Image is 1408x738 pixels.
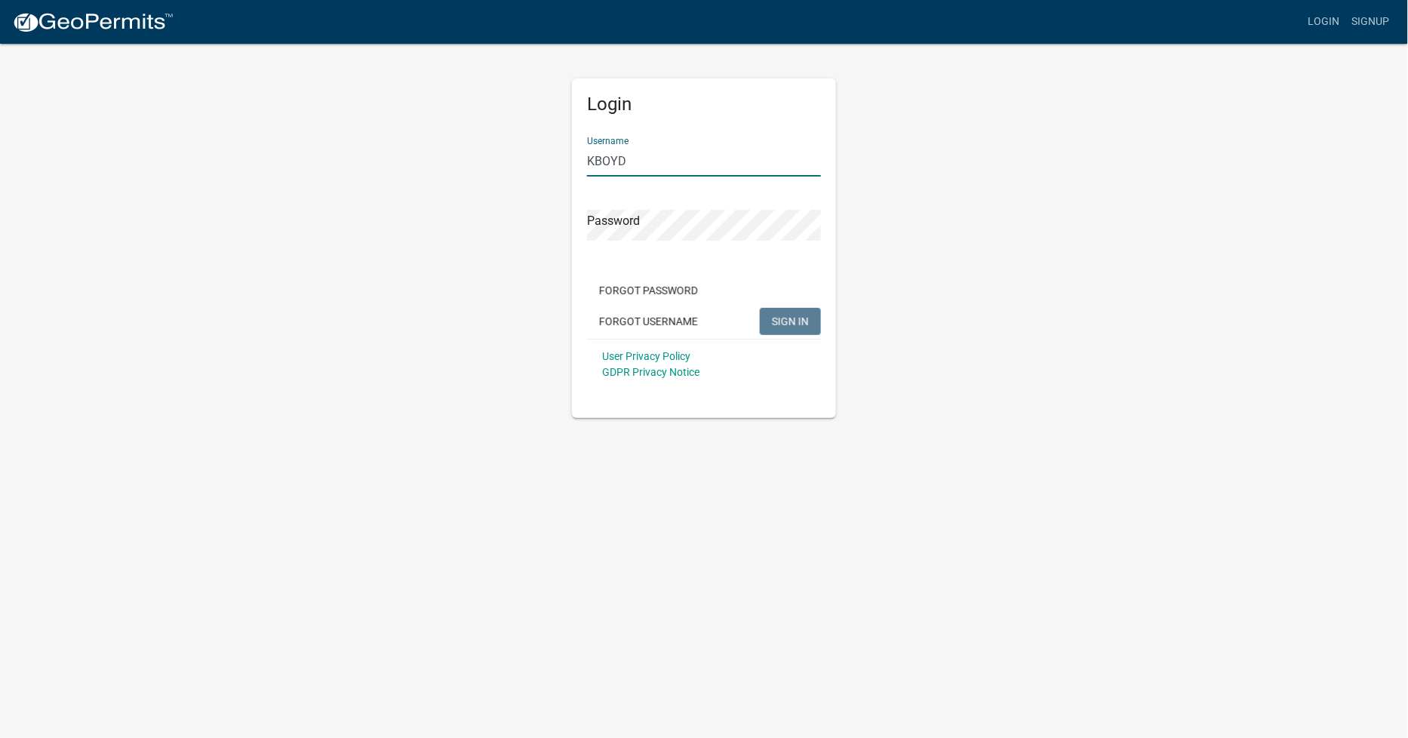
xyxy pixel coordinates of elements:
a: User Privacy Policy [602,350,690,362]
button: Forgot Password [587,277,710,304]
a: Login [1302,8,1346,36]
button: Forgot Username [587,308,710,335]
a: Signup [1346,8,1396,36]
h5: Login [587,94,821,115]
button: SIGN IN [760,308,821,335]
span: SIGN IN [772,315,809,327]
a: GDPR Privacy Notice [602,366,699,378]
